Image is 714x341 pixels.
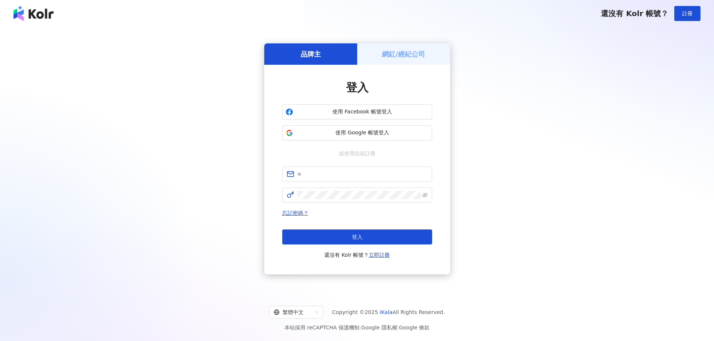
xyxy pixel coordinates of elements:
[352,234,362,240] span: 登入
[346,81,368,94] span: 登入
[296,129,429,137] span: 使用 Google 帳號登入
[601,9,668,18] span: 還沒有 Kolr 帳號？
[361,325,397,331] a: Google 隱私權
[382,49,425,59] h5: 網紅/經紀公司
[369,252,390,258] a: 立即註冊
[296,108,429,116] span: 使用 Facebook 帳號登入
[682,10,693,16] span: 註冊
[334,149,381,158] span: 或使用信箱註冊
[359,325,361,331] span: |
[422,192,428,198] span: eye-invisible
[284,323,430,332] span: 本站採用 reCAPTCHA 保護機制
[301,49,321,59] h5: 品牌主
[282,125,432,140] button: 使用 Google 帳號登入
[13,6,54,21] img: logo
[274,306,312,318] div: 繁體中文
[324,250,390,259] span: 還沒有 Kolr 帳號？
[282,104,432,119] button: 使用 Facebook 帳號登入
[399,325,430,331] a: Google 條款
[674,6,701,21] button: 註冊
[282,229,432,244] button: 登入
[397,325,399,331] span: |
[380,309,392,315] a: iKala
[332,308,445,317] span: Copyright © 2025 All Rights Reserved.
[282,210,308,216] a: 忘記密碼？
